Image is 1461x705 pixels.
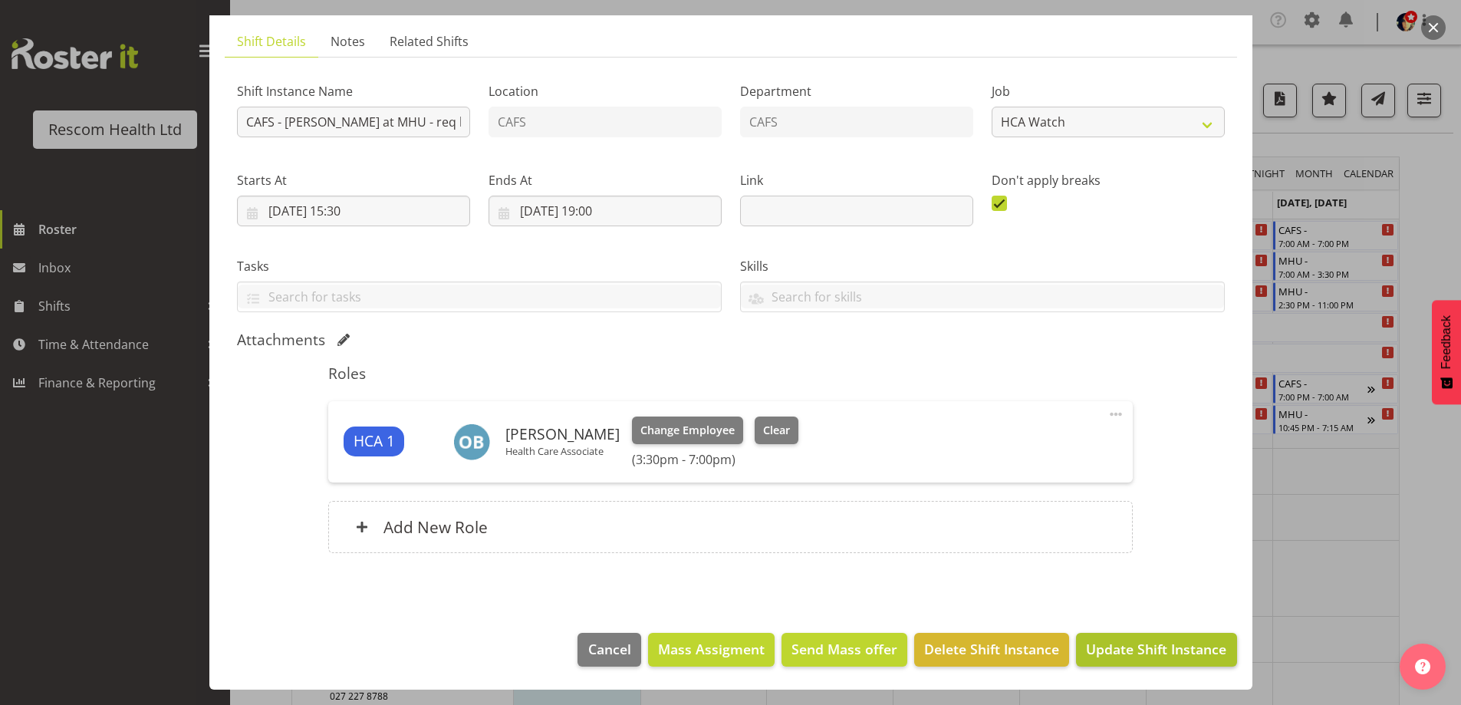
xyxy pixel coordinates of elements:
span: Mass Assigment [658,639,765,659]
label: Job [992,82,1225,100]
input: Search for skills [741,285,1224,308]
button: Send Mass offer [782,633,907,667]
h6: [PERSON_NAME] [505,426,620,443]
button: Feedback - Show survey [1432,300,1461,404]
label: Don't apply breaks [992,171,1225,189]
button: Mass Assigment [648,633,775,667]
span: Change Employee [640,422,735,439]
button: Delete Shift Instance [914,633,1069,667]
label: Location [489,82,722,100]
label: Shift Instance Name [237,82,470,100]
span: Clear [763,422,790,439]
input: Click to select... [489,196,722,226]
label: Tasks [237,257,722,275]
label: Starts At [237,171,470,189]
span: Shift Details [237,32,306,51]
label: Ends At [489,171,722,189]
span: Notes [331,32,365,51]
button: Clear [755,417,798,444]
label: Skills [740,257,1225,275]
input: Click to select... [237,196,470,226]
label: Department [740,82,973,100]
label: Link [740,171,973,189]
button: Update Shift Instance [1076,633,1236,667]
h6: (3:30pm - 7:00pm) [632,452,798,467]
img: olive-batrlett5906.jpg [453,423,490,460]
span: Feedback [1440,315,1453,369]
input: Search for tasks [238,285,721,308]
button: Change Employee [632,417,743,444]
button: Cancel [577,633,640,667]
span: Send Mass offer [791,639,897,659]
img: help-xxl-2.png [1415,659,1430,674]
h5: Attachments [237,331,325,349]
span: HCA 1 [354,430,395,453]
span: Cancel [588,639,631,659]
span: Delete Shift Instance [924,639,1059,659]
h6: Add New Role [383,517,488,537]
p: Health Care Associate [505,445,620,457]
span: Related Shifts [390,32,469,51]
input: Shift Instance Name [237,107,470,137]
span: Update Shift Instance [1086,639,1226,659]
h5: Roles [328,364,1133,383]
